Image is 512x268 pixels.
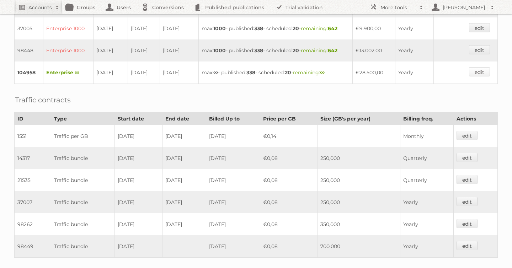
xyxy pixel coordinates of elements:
[206,235,260,258] td: [DATE]
[317,147,400,169] td: 250,000
[160,39,199,61] td: [DATE]
[43,17,94,39] td: Enterprise 1000
[293,69,325,76] span: remaining:
[15,169,51,191] td: 21535
[457,153,478,162] a: edit
[128,17,160,39] td: [DATE]
[162,169,206,191] td: [DATE]
[199,17,353,39] td: max: - published: - scheduled: -
[15,17,43,39] td: 37005
[51,169,114,191] td: Traffic bundle
[246,69,255,76] strong: 338
[301,25,337,32] span: remaining:
[51,147,114,169] td: Traffic bundle
[162,113,206,125] th: End date
[395,17,434,39] td: Yearly
[441,4,487,11] h2: [PERSON_NAME]
[320,69,325,76] strong: ∞
[206,125,260,148] td: [DATE]
[353,61,395,84] td: €28.500,00
[317,235,400,258] td: 700,000
[254,25,263,32] strong: 338
[260,169,318,191] td: €0,08
[400,125,453,148] td: Monthly
[51,191,114,213] td: Traffic bundle
[162,125,206,148] td: [DATE]
[293,47,299,54] strong: 20
[457,175,478,184] a: edit
[400,235,453,258] td: Yearly
[15,61,43,84] td: 104958
[301,47,337,54] span: remaining:
[317,213,400,235] td: 350,000
[260,113,318,125] th: Price per GB
[254,47,263,54] strong: 338
[260,213,318,235] td: €0,08
[457,241,478,250] a: edit
[395,61,434,84] td: Yearly
[317,191,400,213] td: 250,000
[51,113,114,125] th: Type
[328,47,337,54] strong: 642
[162,147,206,169] td: [DATE]
[51,235,114,258] td: Traffic bundle
[51,125,114,148] td: Traffic per GB
[162,213,206,235] td: [DATE]
[51,213,114,235] td: Traffic bundle
[380,4,416,11] h2: More tools
[128,39,160,61] td: [DATE]
[199,61,353,84] td: max: - published: - scheduled: -
[15,39,43,61] td: 98448
[454,113,498,125] th: Actions
[43,61,94,84] td: Enterprise ∞
[260,191,318,213] td: €0,08
[457,219,478,228] a: edit
[114,113,162,125] th: Start date
[293,25,299,32] strong: 20
[213,25,226,32] strong: 1000
[94,17,128,39] td: [DATE]
[400,147,453,169] td: Quarterly
[400,191,453,213] td: Yearly
[15,95,71,105] h2: Traffic contracts
[260,235,318,258] td: €0,08
[317,113,400,125] th: Size (GB's per year)
[457,197,478,206] a: edit
[114,147,162,169] td: [DATE]
[285,69,291,76] strong: 20
[28,4,52,11] h2: Accounts
[114,235,162,258] td: [DATE]
[260,125,318,148] td: €0,14
[15,113,51,125] th: ID
[353,39,395,61] td: €13.002,00
[213,47,226,54] strong: 1000
[469,67,490,76] a: edit
[199,39,353,61] td: max: - published: - scheduled: -
[162,191,206,213] td: [DATE]
[15,125,51,148] td: 1551
[94,61,128,84] td: [DATE]
[15,235,51,258] td: 98449
[206,169,260,191] td: [DATE]
[15,191,51,213] td: 37007
[206,191,260,213] td: [DATE]
[43,39,94,61] td: Enterprise 1000
[114,191,162,213] td: [DATE]
[213,69,218,76] strong: ∞
[160,17,199,39] td: [DATE]
[317,169,400,191] td: 250,000
[260,147,318,169] td: €0,08
[395,39,434,61] td: Yearly
[328,25,337,32] strong: 642
[15,147,51,169] td: 14317
[400,113,453,125] th: Billing freq.
[400,169,453,191] td: Quarterly
[206,113,260,125] th: Billed Up to
[114,213,162,235] td: [DATE]
[206,213,260,235] td: [DATE]
[128,61,160,84] td: [DATE]
[400,213,453,235] td: Yearly
[457,131,478,140] a: edit
[206,147,260,169] td: [DATE]
[94,39,128,61] td: [DATE]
